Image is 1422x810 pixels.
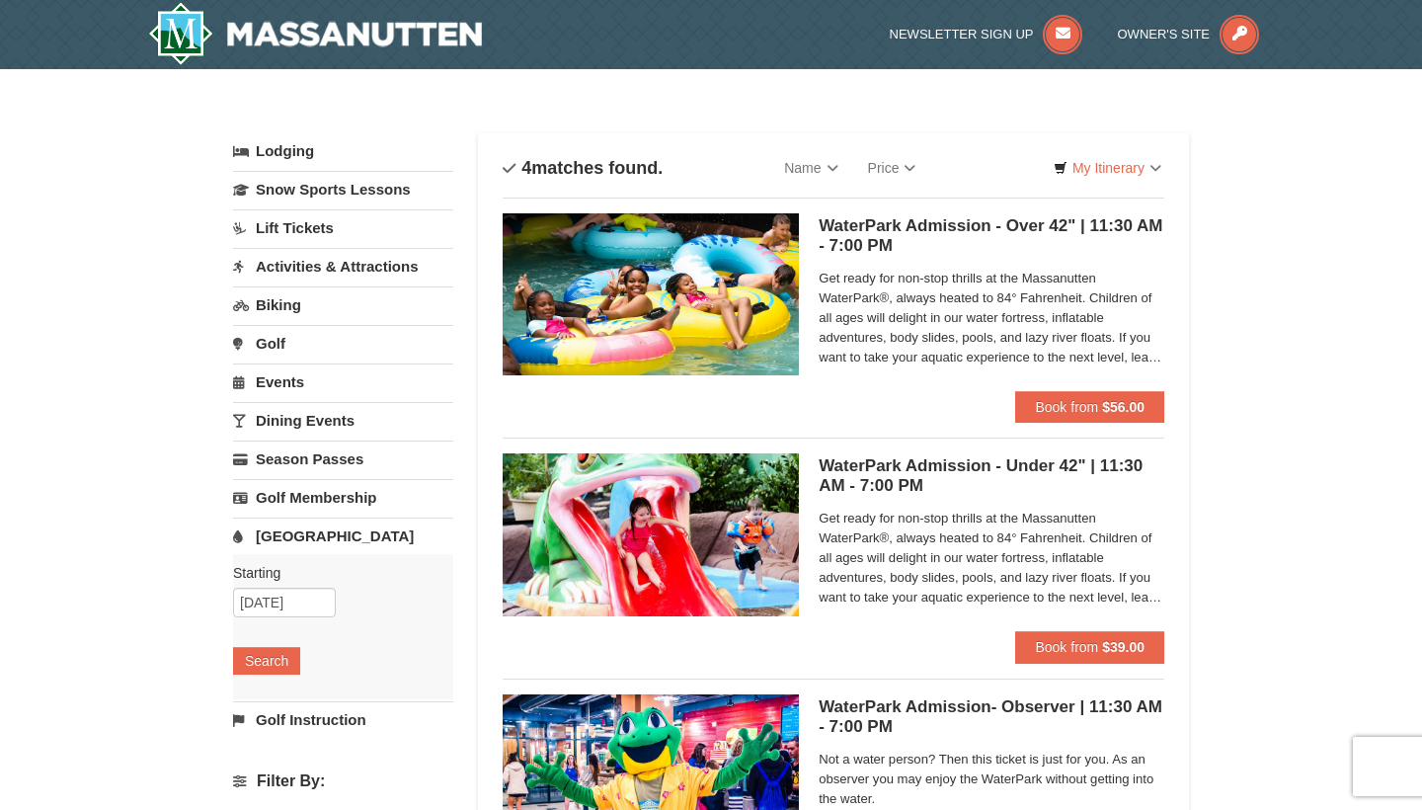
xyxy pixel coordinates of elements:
a: Dining Events [233,402,453,439]
strong: $56.00 [1102,399,1145,415]
a: Events [233,364,453,400]
a: Snow Sports Lessons [233,171,453,207]
span: Owner's Site [1118,27,1211,41]
a: Golf Membership [233,479,453,516]
a: Massanutten Resort [148,2,482,65]
span: Get ready for non-stop thrills at the Massanutten WaterPark®, always heated to 84° Fahrenheit. Ch... [819,269,1164,367]
img: 6619917-1560-394ba125.jpg [503,213,799,375]
a: My Itinerary [1041,153,1174,183]
a: Golf Instruction [233,701,453,738]
a: Activities & Attractions [233,248,453,284]
a: Price [853,148,931,188]
a: Lift Tickets [233,209,453,246]
h5: WaterPark Admission - Over 42" | 11:30 AM - 7:00 PM [819,216,1164,256]
a: Name [769,148,852,188]
a: Lodging [233,133,453,169]
span: Get ready for non-stop thrills at the Massanutten WaterPark®, always heated to 84° Fahrenheit. Ch... [819,509,1164,607]
a: Season Passes [233,441,453,477]
h5: WaterPark Admission - Under 42" | 11:30 AM - 7:00 PM [819,456,1164,496]
span: Not a water person? Then this ticket is just for you. As an observer you may enjoy the WaterPark ... [819,750,1164,809]
a: [GEOGRAPHIC_DATA] [233,518,453,554]
h4: Filter By: [233,772,453,790]
h5: WaterPark Admission- Observer | 11:30 AM - 7:00 PM [819,697,1164,737]
label: Starting [233,563,438,583]
span: Book from [1035,399,1098,415]
button: Book from $56.00 [1015,391,1164,423]
a: Golf [233,325,453,362]
a: Biking [233,286,453,323]
strong: $39.00 [1102,639,1145,655]
a: Newsletter Sign Up [890,27,1083,41]
img: 6619917-1570-0b90b492.jpg [503,453,799,615]
button: Search [233,647,300,675]
span: Book from [1035,639,1098,655]
span: Newsletter Sign Up [890,27,1034,41]
img: Massanutten Resort Logo [148,2,482,65]
button: Book from $39.00 [1015,631,1164,663]
a: Owner's Site [1118,27,1260,41]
